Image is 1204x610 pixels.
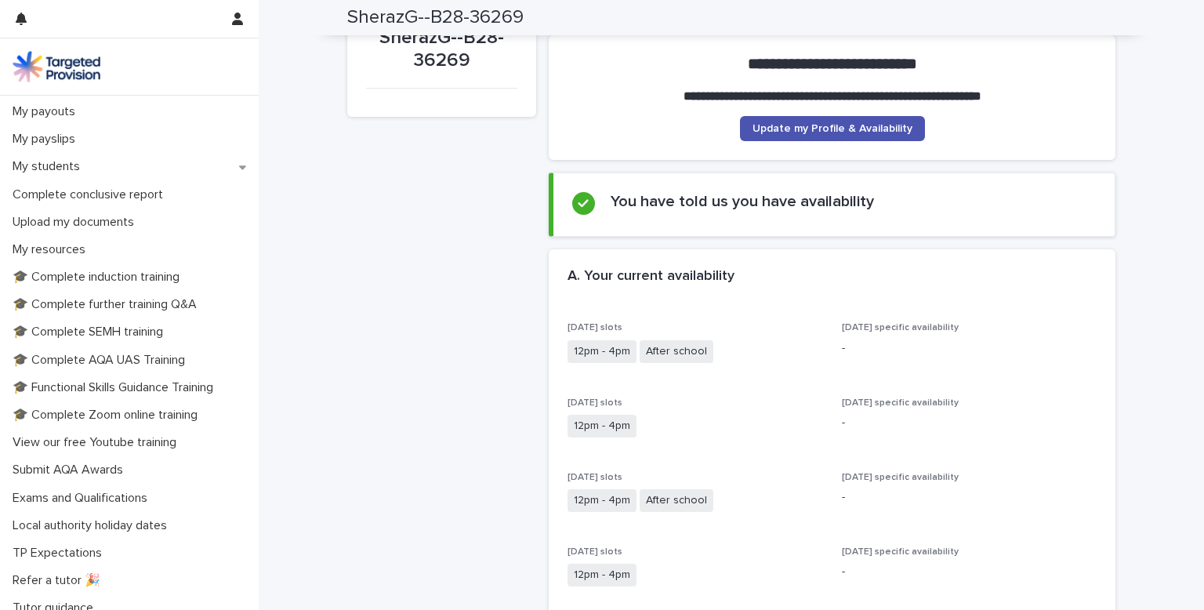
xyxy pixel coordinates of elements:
[347,6,524,29] h2: SherazG--B28-36269
[842,340,1097,357] p: -
[6,297,209,312] p: 🎓 Complete further training Q&A
[568,340,636,363] span: 12pm - 4pm
[568,268,734,285] h2: A. Your current availability
[568,489,636,512] span: 12pm - 4pm
[842,547,959,557] span: [DATE] specific availability
[842,323,959,332] span: [DATE] specific availability
[640,489,713,512] span: After school
[6,215,147,230] p: Upload my documents
[842,415,1097,431] p: -
[842,398,959,408] span: [DATE] specific availability
[611,192,874,211] h2: You have told us you have availability
[568,323,622,332] span: [DATE] slots
[752,123,912,134] span: Update my Profile & Availability
[842,489,1097,506] p: -
[6,573,113,588] p: Refer a tutor 🎉
[6,242,98,257] p: My resources
[6,546,114,561] p: TP Expectations
[6,132,88,147] p: My payslips
[568,473,622,482] span: [DATE] slots
[6,353,198,368] p: 🎓 Complete AQA UAS Training
[6,187,176,202] p: Complete conclusive report
[6,408,210,423] p: 🎓 Complete Zoom online training
[568,398,622,408] span: [DATE] slots
[6,104,88,119] p: My payouts
[6,463,136,477] p: Submit AQA Awards
[568,415,636,438] span: 12pm - 4pm
[842,564,1097,580] p: -
[13,51,100,82] img: M5nRWzHhSzIhMunXDL62
[640,340,713,363] span: After school
[6,325,176,339] p: 🎓 Complete SEMH training
[6,518,180,533] p: Local authority holiday dates
[568,564,636,586] span: 12pm - 4pm
[6,435,189,450] p: View our free Youtube training
[366,27,517,72] p: SherazG--B28-36269
[6,270,192,285] p: 🎓 Complete induction training
[6,159,92,174] p: My students
[568,547,622,557] span: [DATE] slots
[6,491,160,506] p: Exams and Qualifications
[842,473,959,482] span: [DATE] specific availability
[6,380,226,395] p: 🎓 Functional Skills Guidance Training
[740,116,925,141] a: Update my Profile & Availability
